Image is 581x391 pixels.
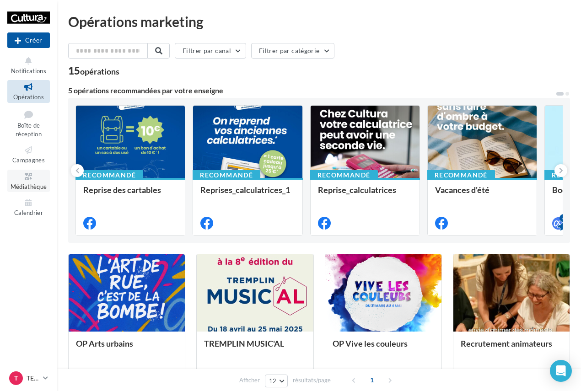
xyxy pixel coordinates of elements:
button: Filtrer par canal [175,43,246,59]
span: 1 [365,373,379,387]
div: Recommandé [310,170,378,180]
p: TERVILLE [27,374,39,383]
a: Boîte de réception [7,107,50,140]
div: Recrutement animateurs [461,339,562,357]
a: T TERVILLE [7,370,50,387]
div: Nouvelle campagne [7,32,50,48]
div: 4 [559,214,568,222]
span: Notifications [11,67,46,75]
span: Boîte de réception [16,122,42,138]
a: Médiathèque [7,170,50,192]
div: Reprise_calculatrices [318,185,412,204]
button: Filtrer par catégorie [251,43,334,59]
div: 15 [68,66,119,76]
div: Reprises_calculatrices_1 [200,185,295,204]
span: Campagnes [12,156,45,164]
div: Opérations marketing [68,15,570,28]
span: résultats/page [293,376,331,385]
div: Recommandé [75,170,143,180]
div: OP Vive les couleurs [333,339,434,357]
div: Vacances d'été [435,185,529,204]
span: Afficher [239,376,260,385]
button: Notifications [7,54,50,76]
div: TREMPLIN MUSIC'AL [204,339,306,357]
div: Reprise des cartables [83,185,178,204]
div: opérations [80,67,119,75]
button: Créer [7,32,50,48]
div: Recommandé [427,170,495,180]
span: Calendrier [14,209,43,216]
div: OP Arts urbains [76,339,178,357]
a: Campagnes [7,143,50,166]
div: Open Intercom Messenger [550,360,572,382]
div: Recommandé [193,170,260,180]
a: Opérations [7,80,50,102]
a: Calendrier [7,196,50,218]
span: T [14,374,18,383]
span: Médiathèque [11,183,47,190]
span: 12 [269,377,277,385]
div: 5 opérations recommandées par votre enseigne [68,87,555,94]
button: 12 [265,375,288,387]
span: Opérations [13,93,44,101]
